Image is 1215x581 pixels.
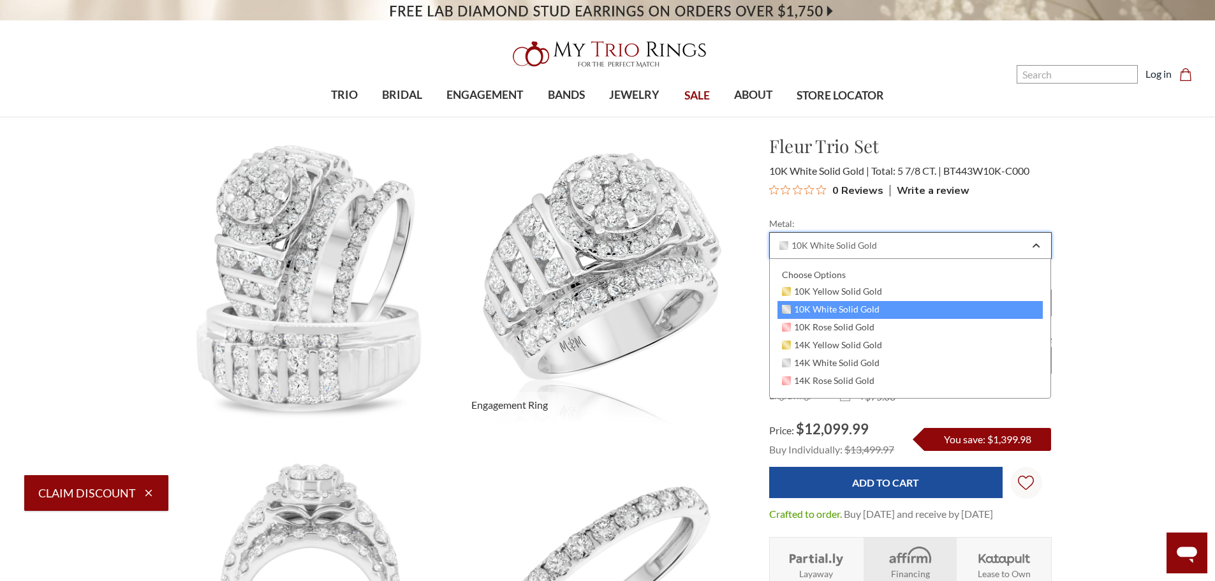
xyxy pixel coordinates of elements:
span: Buy Individually: [769,443,843,455]
span: ABOUT [734,87,772,103]
svg: Wish Lists [1018,435,1034,531]
svg: cart.cart_preview [1179,68,1192,81]
span: JEWELRY [609,87,659,103]
span: 14K Yellow Solid Gold [782,340,883,350]
span: ENGAGEMENT [446,87,523,103]
span: Total: 5 7/8 CT. [871,165,941,177]
span: 10K White Solid Gold [779,240,878,251]
div: Combobox [769,232,1052,259]
button: Claim Discount [24,475,168,511]
input: Search and use arrows or TAB to navigate results [1017,65,1138,84]
span: SALE [684,87,710,104]
strong: Financing [891,567,930,580]
input: Add to Cart [769,467,1003,498]
button: submenu toggle [560,116,573,117]
img: Katapult [975,545,1034,567]
img: My Trio Rings [506,34,710,75]
a: BRIDAL [370,75,434,116]
button: submenu toggle [747,116,760,117]
img: Photo of Fleur 5 7/8 ct tw. Round Cluster Trio Set 10K White Gold [BT443W-C000] [165,133,456,425]
img: Layaway [786,545,846,567]
button: Rated 0 out of 5 stars from 0 reviews. Jump to reviews. [769,180,883,200]
div: Write a review [890,185,969,196]
div: Choose Options [777,267,1043,283]
span: 14K White Solid Gold [782,358,880,368]
a: JEWELRY [597,75,672,116]
span: BANDS [548,87,585,103]
a: Wish Lists [1010,467,1042,499]
a: My Trio Rings [352,34,862,75]
span: 10K Rose Solid Gold [782,322,875,332]
a: ENGAGEMENT [434,75,535,116]
a: STORE LOCATOR [784,75,896,117]
span: $12,099.99 [796,420,869,438]
button: submenu toggle [338,116,351,117]
button: submenu toggle [396,116,409,117]
button: submenu toggle [478,116,491,117]
a: Log in [1145,66,1172,82]
a: TRIO [319,75,370,116]
span: STORE LOCATOR [797,87,884,104]
span: 10K White Solid Gold [782,304,880,314]
span: TRIO [331,87,358,103]
span: 10K Yellow Solid Gold [782,286,883,297]
dt: Crafted to order. [769,506,842,522]
span: BRIDAL [382,87,422,103]
a: SALE [672,75,721,117]
h1: Fleur Trio Set [769,133,1052,159]
img: Photo of Fleur 5 7/8 ct tw. Round Cluster Trio Set 10K White Gold [BT443WE-C000] [442,119,762,439]
label: Metal: [769,217,1052,230]
span: Price: [769,424,794,436]
strong: Lease to Own [978,567,1031,580]
a: Cart with 0 items [1179,66,1200,82]
span: Engagement Ring [464,392,556,418]
a: ABOUT [722,75,784,116]
span: 10K White Solid Gold [769,165,869,177]
span: 0 Reviews [832,180,883,200]
button: submenu toggle [628,116,641,117]
a: BANDS [536,75,597,116]
span: You save: $1,399.98 [944,433,1031,445]
img: Affirm [880,545,939,567]
span: 14K Rose Solid Gold [782,376,875,386]
strong: Layaway [799,567,833,580]
span: BT443W10K-C000 [943,165,1029,177]
span: $13,499.97 [844,443,894,455]
dd: Buy [DATE] and receive by [DATE] [844,506,993,522]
